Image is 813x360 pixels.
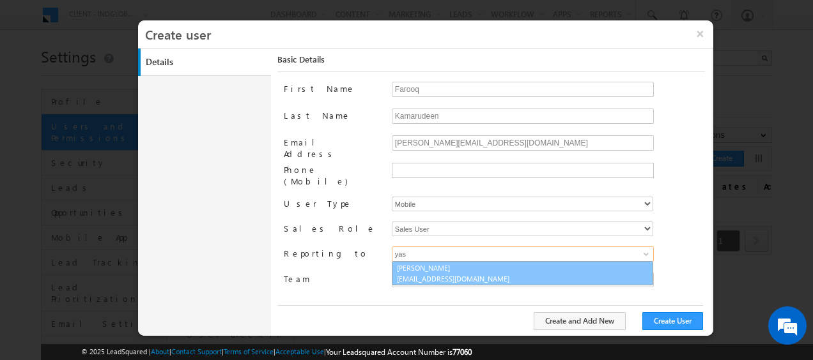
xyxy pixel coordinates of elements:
[22,67,54,84] img: d_60004797649_company_0_60004797649
[284,135,381,160] label: Email Address
[284,109,381,121] label: Last Name
[284,221,381,234] label: Sales Role
[686,20,713,47] button: ×
[81,346,472,358] span: © 2025 LeadSquared | | | | |
[326,347,472,357] span: Your Leadsquared Account Number is
[284,246,381,259] label: Reporting to
[66,67,215,84] div: Chat with us now
[277,54,705,72] div: Basic Details
[284,272,381,285] label: Team
[174,276,232,293] em: Start Chat
[275,347,324,356] a: Acceptable Use
[642,312,703,330] button: Create User
[151,347,169,356] a: About
[284,197,381,209] label: User Type
[224,347,274,356] a: Terms of Service
[392,246,654,262] input: Type to Search
[637,248,653,260] a: Show All Items
[453,347,472,357] span: 77060
[141,49,274,76] a: Details
[392,261,653,285] a: [PERSON_NAME]
[171,347,222,356] a: Contact Support
[210,6,240,37] div: Minimize live chat window
[284,163,381,187] label: Phone (Mobile)
[397,274,512,283] span: [EMAIL_ADDRESS][DOMAIN_NAME]
[17,118,233,266] textarea: Type your message and hit 'Enter'
[534,312,626,330] button: Create and Add New
[284,82,381,94] label: First Name
[145,20,713,47] h3: Create user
